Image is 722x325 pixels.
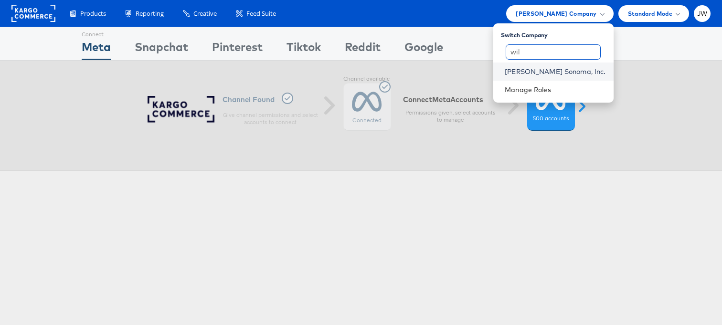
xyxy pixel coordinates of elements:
div: Pinterest [212,39,263,60]
h6: Connect Accounts [403,95,499,104]
span: JW [697,10,708,17]
span: Standard Mode [628,9,672,19]
div: Tiktok [287,39,321,60]
span: meta [432,95,450,104]
div: Snapchat [135,39,188,60]
input: Search [506,44,601,60]
div: Google [404,39,443,60]
p: Permissions given, select accounts to manage [403,109,499,124]
div: Connect [82,27,111,39]
label: 500 accounts [533,115,569,123]
h6: Channel Found [223,93,318,106]
span: [PERSON_NAME] Company [516,9,596,19]
span: Reporting [136,9,164,18]
a: Manage Roles [505,85,551,94]
p: Give channel permissions and select accounts to connect [223,111,318,126]
span: Creative [193,9,217,18]
div: Meta [82,39,111,60]
span: Feed Suite [246,9,276,18]
div: Reddit [345,39,381,60]
div: Switch Company [501,27,613,39]
span: Products [80,9,106,18]
a: [PERSON_NAME] Sonoma, Inc. [505,67,605,76]
label: Channel available [343,75,391,83]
